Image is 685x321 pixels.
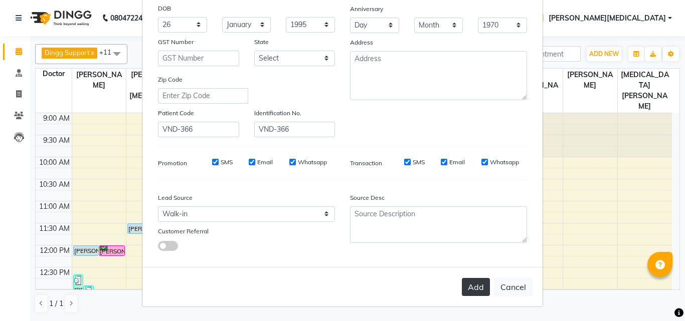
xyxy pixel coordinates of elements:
label: Promotion [158,159,187,168]
label: Customer Referral [158,227,209,236]
input: Enter Zip Code [158,88,248,104]
label: Source Desc [350,193,385,202]
label: Anniversary [350,5,383,14]
label: SMS [221,158,233,167]
label: Address [350,38,373,47]
label: Email [449,158,465,167]
input: Resident No. or Any Id [254,122,335,137]
label: Lead Source [158,193,193,202]
label: DOB [158,4,171,13]
label: Whatsapp [490,158,519,167]
label: Identification No. [254,109,301,118]
label: Email [257,158,273,167]
label: Whatsapp [298,158,327,167]
button: Add [462,278,490,296]
label: Zip Code [158,75,183,84]
label: SMS [413,158,425,167]
input: GST Number [158,51,239,66]
input: Patient Code [158,122,239,137]
button: Cancel [494,277,533,296]
label: GST Number [158,38,194,47]
label: Transaction [350,159,382,168]
label: State [254,38,269,47]
label: Patient Code [158,109,194,118]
